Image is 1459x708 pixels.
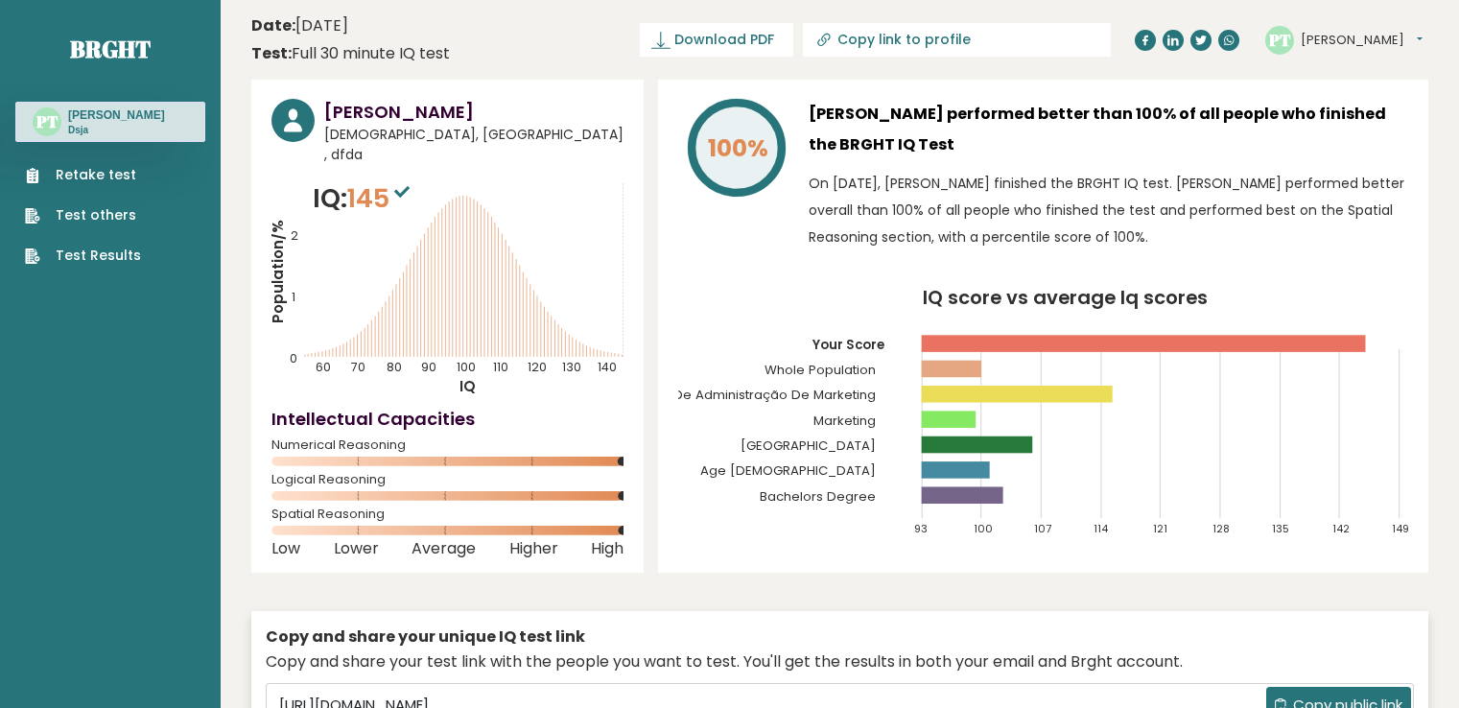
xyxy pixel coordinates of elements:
[412,545,476,553] span: Average
[1094,521,1109,536] tspan: 114
[1268,28,1291,50] text: PT
[290,350,297,366] tspan: 0
[35,110,59,132] text: PT
[1392,521,1409,536] tspan: 149
[493,359,508,375] tspan: 110
[334,545,379,553] span: Lower
[68,107,165,123] h3: [PERSON_NAME]
[700,461,876,480] tspan: Age [DEMOGRAPHIC_DATA]
[324,125,624,165] span: [DEMOGRAPHIC_DATA], [GEOGRAPHIC_DATA] , dfda
[553,386,876,404] tspan: Instituto Português De Administração De Marketing
[1301,31,1423,50] button: [PERSON_NAME]
[25,165,141,185] a: Retake test
[640,23,793,57] a: Download PDF
[813,412,876,430] tspan: Marketing
[271,545,300,553] span: Low
[266,625,1414,649] div: Copy and share your unique IQ test link
[347,180,414,216] span: 145
[765,361,876,379] tspan: Whole Population
[251,14,295,36] b: Date:
[741,437,876,455] tspan: [GEOGRAPHIC_DATA]
[974,521,993,536] tspan: 100
[271,476,624,484] span: Logical Reasoning
[271,441,624,449] span: Numerical Reasoning
[251,42,292,64] b: Test:
[271,510,624,518] span: Spatial Reasoning
[317,359,332,375] tspan: 60
[1153,521,1167,536] tspan: 121
[266,650,1414,673] div: Copy and share your test link with the people you want to test. You'll get the results in both yo...
[268,220,288,323] tspan: Population/%
[760,487,876,506] tspan: Bachelors Degree
[528,359,547,375] tspan: 120
[674,30,774,50] span: Download PDF
[291,227,298,244] tspan: 2
[251,14,348,37] time: [DATE]
[25,205,141,225] a: Test others
[292,289,295,305] tspan: 1
[421,359,436,375] tspan: 90
[914,521,928,536] tspan: 93
[271,406,624,432] h4: Intellectual Capacities
[1212,521,1230,536] tspan: 128
[457,359,476,375] tspan: 100
[1272,521,1289,536] tspan: 135
[809,99,1408,160] h3: [PERSON_NAME] performed better than 100% of all people who finished the BRGHT IQ Test
[459,376,476,396] tspan: IQ
[509,545,558,553] span: Higher
[251,42,450,65] div: Full 30 minute IQ test
[70,34,151,64] a: Brght
[598,359,617,375] tspan: 140
[387,359,402,375] tspan: 80
[812,336,884,354] tspan: Your Score
[324,99,624,125] h3: [PERSON_NAME]
[313,179,414,218] p: IQ:
[1034,521,1051,536] tspan: 107
[923,284,1208,311] tspan: IQ score vs average Iq scores
[809,170,1408,250] p: On [DATE], [PERSON_NAME] finished the BRGHT IQ test. [PERSON_NAME] performed better overall than ...
[591,545,624,553] span: High
[562,359,581,375] tspan: 130
[68,124,165,137] p: Dsja
[25,246,141,266] a: Test Results
[351,359,365,375] tspan: 70
[708,131,768,165] tspan: 100%
[1332,521,1350,536] tspan: 142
